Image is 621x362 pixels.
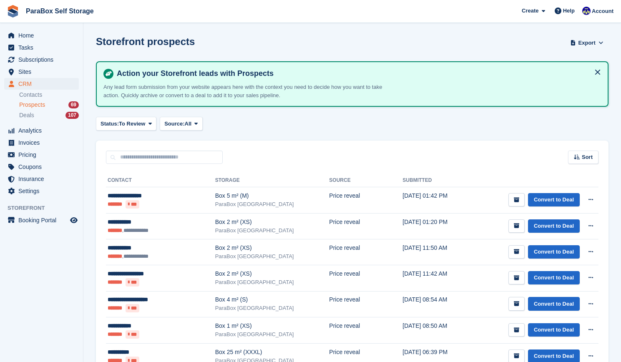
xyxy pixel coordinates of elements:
span: Subscriptions [18,54,68,65]
div: Box 2 m² (XS) [215,244,329,252]
a: menu [4,125,79,136]
h1: Storefront prospects [96,36,195,47]
a: menu [4,42,79,53]
span: Invoices [18,137,68,148]
a: Convert to Deal [528,193,580,207]
td: Price reveal [329,291,402,317]
td: [DATE] 01:20 PM [402,213,468,239]
a: Deals 107 [19,111,79,120]
span: Prospects [19,101,45,109]
div: 107 [65,112,79,119]
a: menu [4,149,79,161]
td: [DATE] 11:50 AM [402,239,468,265]
span: Settings [18,185,68,197]
th: Storage [215,174,329,187]
td: Price reveal [329,213,402,239]
a: Convert to Deal [528,219,580,233]
button: Source: All [160,117,203,131]
span: Create [522,7,538,15]
div: Box 1 m² (XS) [215,322,329,330]
a: Convert to Deal [528,323,580,337]
span: To Review [119,120,145,128]
div: Box 2 m² (XS) [215,269,329,278]
th: Source [329,174,402,187]
span: Sites [18,66,68,78]
button: Status: To Review [96,117,156,131]
span: CRM [18,78,68,90]
a: Preview store [69,215,79,225]
th: Contact [106,174,215,187]
span: Coupons [18,161,68,173]
a: menu [4,78,79,90]
span: Insurance [18,173,68,185]
div: ParaBox [GEOGRAPHIC_DATA] [215,304,329,312]
span: All [185,120,192,128]
div: ParaBox [GEOGRAPHIC_DATA] [215,226,329,235]
div: ParaBox [GEOGRAPHIC_DATA] [215,200,329,209]
div: ParaBox [GEOGRAPHIC_DATA] [215,278,329,287]
img: stora-icon-8386f47178a22dfd0bd8f6a31ec36ba5ce8667c1dd55bd0f319d3a0aa187defe.svg [7,5,19,18]
a: menu [4,185,79,197]
a: Convert to Deal [528,245,580,259]
div: Box 25 m² (XXXL) [215,348,329,357]
th: Submitted [402,174,468,187]
span: Source: [164,120,184,128]
td: Price reveal [329,265,402,291]
span: Analytics [18,125,68,136]
td: [DATE] 08:54 AM [402,291,468,317]
span: Help [563,7,575,15]
p: Any lead form submission from your website appears here with the context you need to decide how y... [103,83,395,99]
td: Price reveal [329,239,402,265]
a: menu [4,30,79,41]
a: menu [4,161,79,173]
div: ParaBox [GEOGRAPHIC_DATA] [215,330,329,339]
div: Box 5 m² (M) [215,191,329,200]
span: Pricing [18,149,68,161]
div: ParaBox [GEOGRAPHIC_DATA] [215,252,329,261]
img: Gaspard Frey [582,7,591,15]
td: [DATE] 08:50 AM [402,317,468,344]
td: Price reveal [329,317,402,344]
button: Export [568,36,605,50]
h4: Action your Storefront leads with Prospects [113,69,601,78]
span: Home [18,30,68,41]
td: [DATE] 01:42 PM [402,187,468,214]
td: [DATE] 11:42 AM [402,265,468,291]
a: Contacts [19,91,79,99]
a: menu [4,66,79,78]
div: Box 2 m² (XS) [215,218,329,226]
td: Price reveal [329,187,402,214]
a: menu [4,137,79,148]
a: Convert to Deal [528,271,580,285]
span: Tasks [18,42,68,53]
a: menu [4,214,79,226]
a: menu [4,54,79,65]
span: Sort [582,153,593,161]
span: Account [592,7,613,15]
span: Export [578,39,596,47]
span: Storefront [8,204,83,212]
span: Status: [101,120,119,128]
a: menu [4,173,79,185]
span: Deals [19,111,34,119]
a: Prospects 69 [19,101,79,109]
div: Box 4 m² (S) [215,295,329,304]
div: 69 [68,101,79,108]
a: Convert to Deal [528,297,580,311]
span: Booking Portal [18,214,68,226]
a: ParaBox Self Storage [23,4,97,18]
